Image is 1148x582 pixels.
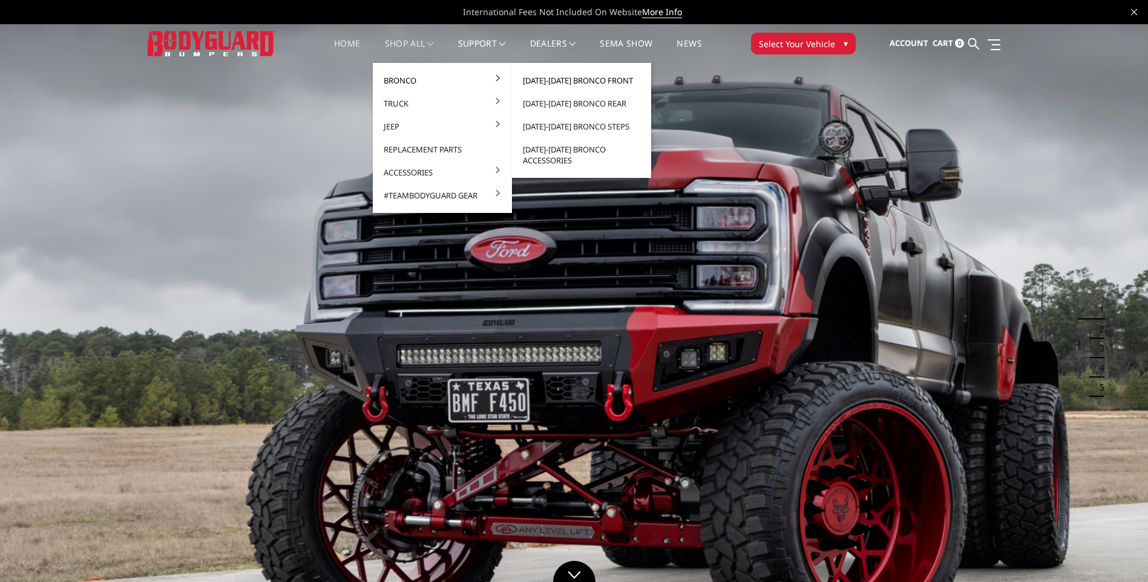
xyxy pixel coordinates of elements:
a: shop all [385,39,434,63]
a: [DATE]-[DATE] Bronco Rear [517,92,646,115]
a: #TeamBodyguard Gear [378,184,507,207]
a: Replacement Parts [378,138,507,161]
a: Dealers [530,39,576,63]
a: Cart 0 [933,27,964,60]
a: Support [458,39,506,63]
button: Select Your Vehicle [751,33,856,54]
span: Select Your Vehicle [759,38,835,50]
a: [DATE]-[DATE] Bronco Steps [517,115,646,138]
a: Home [334,39,360,63]
a: Bronco [378,69,507,92]
span: Account [890,38,928,48]
button: 4 of 5 [1092,358,1104,378]
button: 1 of 5 [1092,300,1104,319]
span: 0 [955,39,964,48]
button: 2 of 5 [1092,319,1104,339]
a: Truck [378,92,507,115]
a: [DATE]-[DATE] Bronco Accessories [517,138,646,172]
a: SEMA Show [600,39,652,63]
a: News [677,39,701,63]
img: BODYGUARD BUMPERS [148,31,275,56]
button: 3 of 5 [1092,339,1104,358]
a: [DATE]-[DATE] Bronco Front [517,69,646,92]
a: Account [890,27,928,60]
span: ▾ [844,37,848,50]
a: More Info [642,6,682,18]
a: Jeep [378,115,507,138]
a: Click to Down [553,561,595,582]
iframe: Chat Widget [1087,524,1148,582]
a: Accessories [378,161,507,184]
span: Cart [933,38,953,48]
button: 5 of 5 [1092,378,1104,397]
